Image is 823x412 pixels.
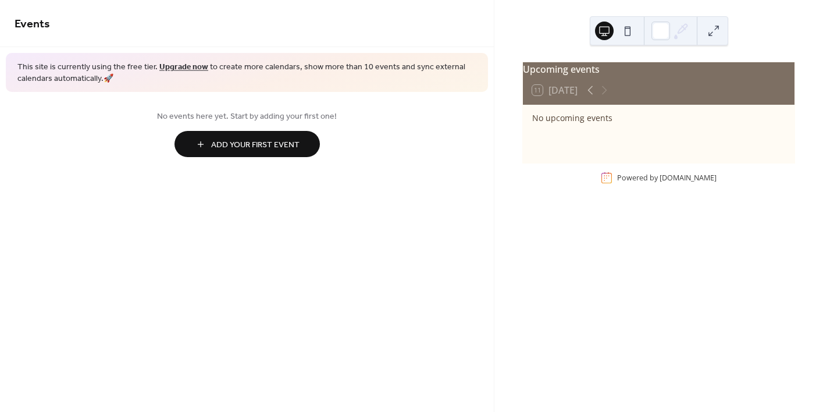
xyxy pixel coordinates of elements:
[211,139,300,151] span: Add Your First Event
[617,173,717,183] div: Powered by
[15,111,479,123] span: No events here yet. Start by adding your first one!
[532,112,785,124] div: No upcoming events
[159,59,208,75] a: Upgrade now
[660,173,717,183] a: [DOMAIN_NAME]
[15,131,479,157] a: Add Your First Event
[523,62,795,76] div: Upcoming events
[15,13,50,35] span: Events
[174,131,320,157] button: Add Your First Event
[17,62,476,84] span: This site is currently using the free tier. to create more calendars, show more than 10 events an...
